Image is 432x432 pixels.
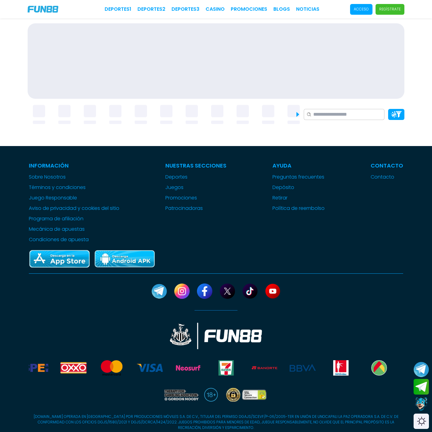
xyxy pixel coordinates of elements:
a: Deportes [165,173,226,181]
img: Oxxo [60,360,86,376]
a: CASINO [206,6,225,13]
a: Juego Responsable [29,194,119,202]
a: Términos y condiciones [29,184,119,191]
img: Platform Filter [391,111,402,118]
a: Condiciones de apuesta [29,236,119,243]
p: Contacto [371,161,403,170]
a: Read more about Gambling Therapy [163,388,199,402]
a: Programa de afiliación [29,215,119,222]
p: Acceso [354,6,369,12]
a: Deportes2 [137,6,165,13]
button: Join telegram [414,379,429,395]
img: Play Store [94,249,155,269]
a: Deportes3 [172,6,199,13]
img: Benavides [328,360,354,376]
img: 18 plus [204,388,218,402]
button: Juegos [165,184,183,191]
p: Nuestras Secciones [165,161,226,170]
img: App Store [29,249,90,269]
button: Join telegram channel [414,361,429,377]
img: Seven Eleven [213,360,239,376]
a: Retirar [272,194,325,202]
a: BLOGS [273,6,290,13]
a: Promociones [165,194,226,202]
img: Visa [137,360,163,376]
a: Mecánica de apuestas [29,226,119,233]
a: Promociones [231,6,267,13]
a: Política de reembolso [272,205,325,212]
p: Información [29,161,119,170]
img: Spei [22,360,48,376]
a: Contacto [371,173,403,181]
img: SSL [224,388,269,402]
a: Deportes1 [105,6,131,13]
p: Ayuda [272,161,325,170]
a: Preguntas frecuentes [272,173,325,181]
a: Sobre Nosotros [29,173,119,181]
p: [DOMAIN_NAME] OPERADA EN [GEOGRAPHIC_DATA] POR PRODUCCIONES MÓVILES S.A. DE C.V., TITULAR DEL PER... [29,414,403,430]
img: Neosurf [175,360,201,376]
img: Company Logo [28,6,58,13]
a: Aviso de privacidad y cookies del sitio [29,205,119,212]
button: Contact customer service [414,396,429,412]
img: BBVA [290,360,315,376]
p: Regístrate [379,6,401,12]
a: NOTICIAS [296,6,319,13]
a: Depósito [272,184,325,191]
img: New Castle [170,323,262,349]
div: Switch theme [414,414,429,429]
img: Mastercard [99,360,125,376]
img: Banorte [252,360,277,376]
a: Patrocinadoras [165,205,226,212]
img: Bodegaaurrera [366,360,392,376]
img: therapy for gaming addiction gordon moody [163,388,199,402]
